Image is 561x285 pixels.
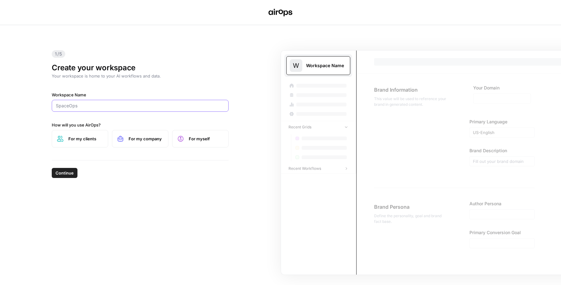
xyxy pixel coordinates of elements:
[52,168,77,178] button: Continue
[52,63,229,73] h1: Create your workspace
[52,122,229,128] label: How will you use AirOps?
[189,136,223,142] span: For myself
[52,50,65,58] span: 1/5
[129,136,163,142] span: For my company
[52,92,229,98] label: Workspace Name
[52,73,229,79] p: Your workspace is home to your AI workflows and data.
[68,136,103,142] span: For my clients
[56,170,74,176] span: Continue
[56,103,225,109] input: SpaceOps
[293,61,299,70] span: W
